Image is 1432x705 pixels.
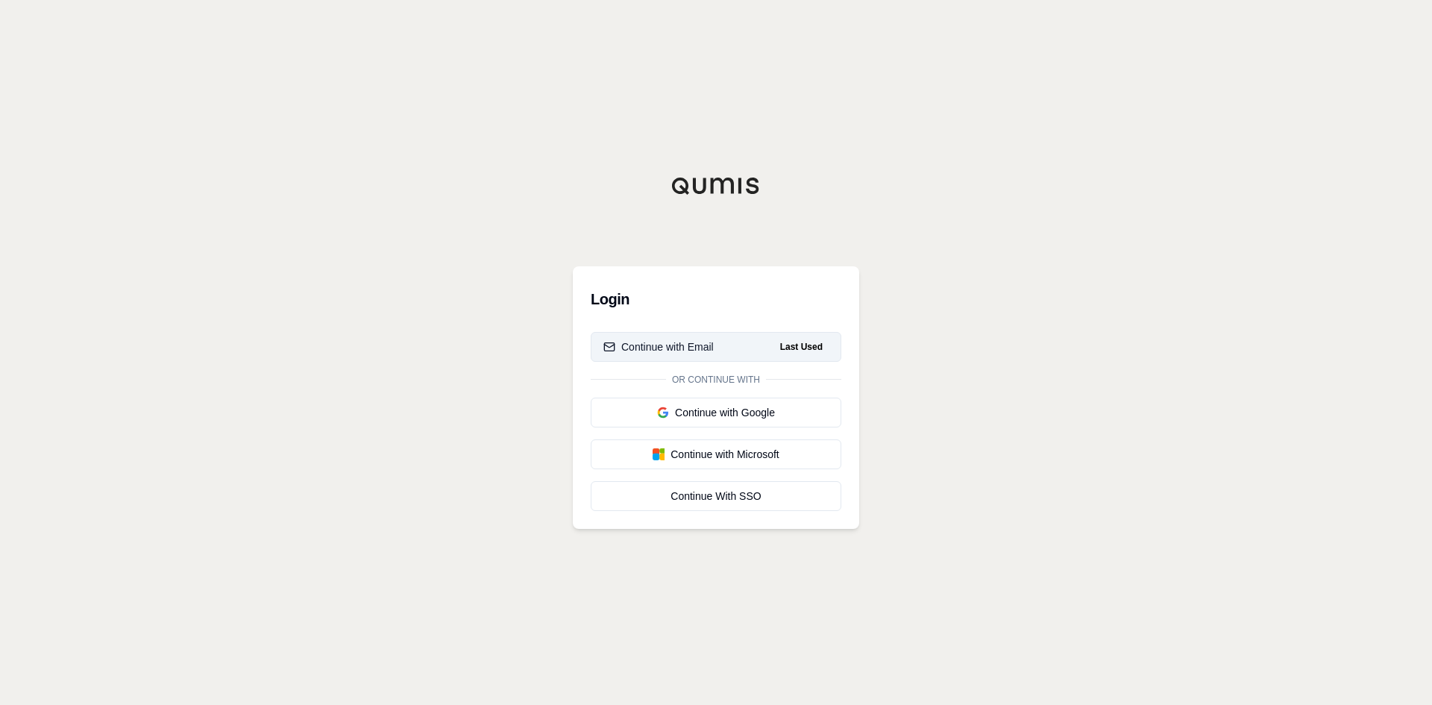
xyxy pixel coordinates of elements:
span: Last Used [774,338,829,356]
img: Qumis [671,177,761,195]
div: Continue with Email [603,339,714,354]
div: Continue with Google [603,405,829,420]
h3: Login [591,284,841,314]
div: Continue with Microsoft [603,447,829,462]
button: Continue with EmailLast Used [591,332,841,362]
button: Continue with Microsoft [591,439,841,469]
a: Continue With SSO [591,481,841,511]
span: Or continue with [666,374,766,386]
div: Continue With SSO [603,489,829,504]
button: Continue with Google [591,398,841,427]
